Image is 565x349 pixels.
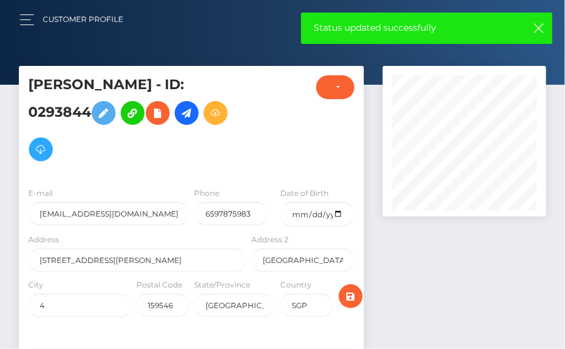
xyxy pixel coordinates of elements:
label: Date of Birth [280,188,329,199]
label: Phone [194,188,219,199]
label: Address [28,234,59,245]
label: Country [280,279,312,291]
label: Address 2 [251,234,288,245]
a: Customer Profile [43,6,123,33]
h5: [PERSON_NAME] - ID: 0293844 [28,75,239,168]
label: E-mail [28,188,53,199]
button: Toggle navigation [522,11,546,28]
label: State/Province [194,279,250,291]
button: ACTIVE [316,75,355,99]
span: Status updated successfully [314,21,515,35]
label: City [28,279,43,291]
label: Postal Code [136,279,182,291]
a: Initiate Payout [175,101,199,125]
